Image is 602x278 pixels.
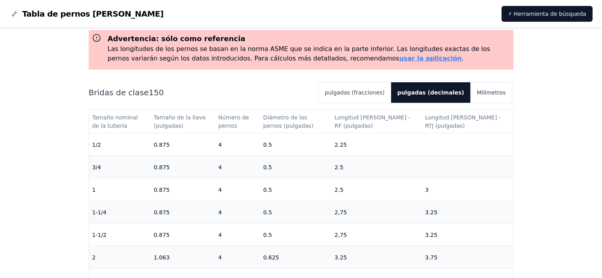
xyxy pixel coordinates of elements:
a: Gráfico de logotipos de pernos de bridaTabla de pernos [PERSON_NAME] [9,8,163,19]
a: ⚡ Herramienta de búsqueda [501,6,593,22]
font: 4 [218,187,222,193]
font: 0.5 [263,187,272,193]
font: pulgadas (decimales) [397,89,464,96]
font: 0.875 [154,164,169,170]
font: 1/2 [92,142,101,148]
font: Diámetro de los pernos (pulgadas) [263,114,313,129]
font: 150 [149,88,164,97]
font: Advertencia: sólo como referencia [108,34,245,43]
font: 4 [218,142,222,148]
font: Número de pernos [218,114,251,129]
font: 2.5 [334,187,343,193]
font: Tamaño de la llave (pulgadas) [154,114,207,129]
font: 3.25 [425,209,437,216]
font: 0.875 [154,187,169,193]
th: Número de pernos [215,110,260,133]
font: 2.25 [334,142,347,148]
th: Longitud del perno - RTJ (pulgadas) [422,110,513,133]
button: Milímetros [471,82,512,103]
font: Las longitudes de los pernos se basan en la norma ASME que se indica en la parte inferior. Las lo... [108,45,490,62]
img: Gráfico de logotipos de pernos de brida [9,9,19,19]
font: 1 [92,187,96,193]
font: Tabla de pernos [PERSON_NAME] [22,9,163,19]
font: Longitud [PERSON_NAME] - RF (pulgadas) [334,114,412,129]
font: Bridas de clase [89,88,149,97]
font: 0.5 [263,142,272,148]
th: Tamaño nominal de la tubería [89,110,151,133]
font: . [461,55,463,62]
font: 4 [218,164,222,170]
font: 1-1/2 [92,232,107,238]
font: 0.5 [263,209,272,216]
a: usar la aplicación [399,55,462,62]
font: 3.25 [334,254,347,261]
th: Diámetro de los pernos (pulgadas) [260,110,331,133]
th: Tamaño de la llave (pulgadas) [150,110,215,133]
th: Longitud del perno - RF (pulgadas) [331,110,422,133]
font: 0.625 [263,254,279,261]
font: 2,75 [334,232,347,238]
font: 1-1/4 [92,209,107,216]
font: 2 [92,254,96,261]
font: 3 [425,187,429,193]
font: 2,75 [334,209,347,216]
font: Longitud [PERSON_NAME] - RTJ (pulgadas) [425,114,503,129]
font: Tamaño nominal de la tubería [92,114,140,129]
font: pulgadas (fracciones) [325,89,384,96]
button: pulgadas (decimales) [391,82,471,103]
font: 0.875 [154,209,169,216]
font: ⚡ Herramienta de búsqueda [508,11,586,17]
button: pulgadas (fracciones) [318,82,391,103]
font: 0.875 [154,232,169,238]
font: 4 [218,209,222,216]
font: 3.25 [425,232,437,238]
font: 3.75 [425,254,437,261]
font: 3/4 [92,164,101,170]
font: Milímetros [477,89,506,96]
font: 0.5 [263,164,272,170]
font: 1.063 [154,254,169,261]
font: 0.875 [154,142,169,148]
font: 4 [218,232,222,238]
font: 2.5 [334,164,343,170]
font: 4 [218,254,222,261]
font: 0.5 [263,232,272,238]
